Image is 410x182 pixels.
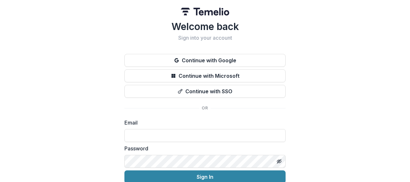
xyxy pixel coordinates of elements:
img: Temelio [181,8,229,15]
button: Toggle password visibility [274,156,284,167]
button: Continue with Google [124,54,286,67]
button: Continue with SSO [124,85,286,98]
label: Email [124,119,282,126]
button: Continue with Microsoft [124,69,286,82]
h2: Sign into your account [124,35,286,41]
h1: Welcome back [124,21,286,32]
label: Password [124,145,282,152]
